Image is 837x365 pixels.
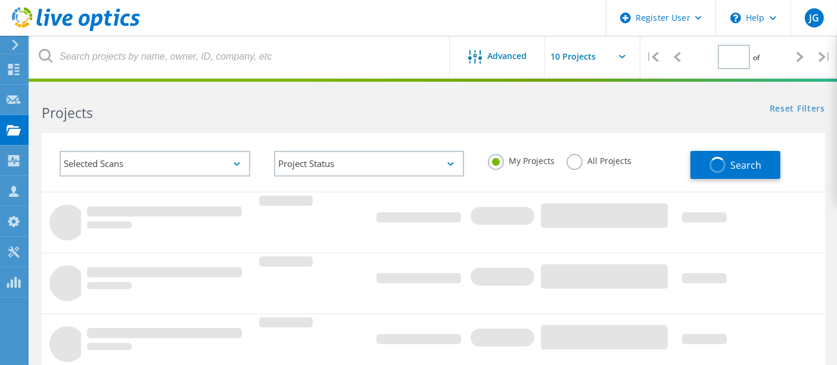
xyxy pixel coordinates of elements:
[640,36,665,78] div: |
[813,36,837,78] div: |
[488,154,555,165] label: My Projects
[809,13,819,23] span: JG
[730,159,761,172] span: Search
[488,52,527,60] span: Advanced
[770,104,825,115] a: Reset Filters
[42,103,93,122] b: Projects
[567,154,631,165] label: All Projects
[730,13,741,23] svg: \n
[753,52,760,63] span: of
[690,151,780,179] button: Search
[274,151,465,177] div: Project Status
[60,151,250,177] div: Selected Scans
[30,36,450,78] input: Search projects by name, owner, ID, company, etc
[12,25,140,33] a: Live Optics Dashboard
